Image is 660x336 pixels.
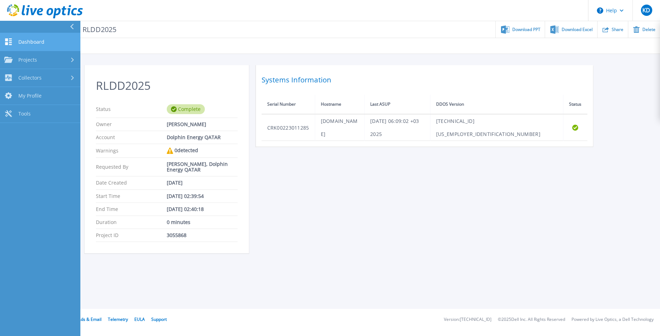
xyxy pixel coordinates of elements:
[167,193,238,199] div: [DATE] 02:39:54
[18,111,31,117] span: Tools
[563,95,587,114] th: Status
[96,148,167,154] p: Warnings
[262,114,315,141] td: CRK00223011285
[365,114,430,141] td: [DATE] 06:09:02 +03 2025
[642,7,650,13] span: KD
[151,316,167,322] a: Support
[96,161,167,173] p: Requested By
[498,317,565,322] li: © 2025 Dell Inc. All Rights Reserved
[18,93,42,99] span: My Profile
[96,219,167,225] p: Duration
[167,219,238,225] div: 0 minutes
[315,95,364,114] th: Hostname
[512,27,540,32] span: Download PPT
[262,74,587,86] h2: Systems Information
[96,135,167,140] p: Account
[167,161,238,173] div: [PERSON_NAME], Dolphin Energy QATAR
[108,316,128,322] a: Telemetry
[572,317,654,322] li: Powered by Live Optics, a Dell Technology
[96,206,167,212] p: End Time
[167,104,205,114] div: Complete
[96,122,167,127] p: Owner
[167,148,238,154] div: 0 detected
[430,114,563,141] td: [TECHNICAL_ID][US_EMPLOYER_IDENTIFICATION_NUMBER]
[444,317,491,322] li: Version: [TECHNICAL_ID]
[96,180,167,186] p: Date Created
[167,122,238,127] div: [PERSON_NAME]
[78,25,117,33] span: RLDD2025
[167,232,238,238] div: 3055868
[78,316,102,322] a: Ads & Email
[642,27,655,32] span: Delete
[18,57,37,63] span: Projects
[167,180,238,186] div: [DATE]
[18,39,44,45] span: Dashboard
[96,79,238,92] h2: RLDD2025
[315,114,364,141] td: [DOMAIN_NAME]
[612,27,623,32] span: Share
[167,206,238,212] div: [DATE] 02:40:18
[96,193,167,199] p: Start Time
[134,316,145,322] a: EULA
[167,135,238,140] div: Dolphin Energy QATAR
[18,75,42,81] span: Collectors
[262,95,315,114] th: Serial Number
[562,27,593,32] span: Download Excel
[96,232,167,238] p: Project ID
[96,104,167,114] p: Status
[430,95,563,114] th: DDOS Version
[365,95,430,114] th: Last ASUP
